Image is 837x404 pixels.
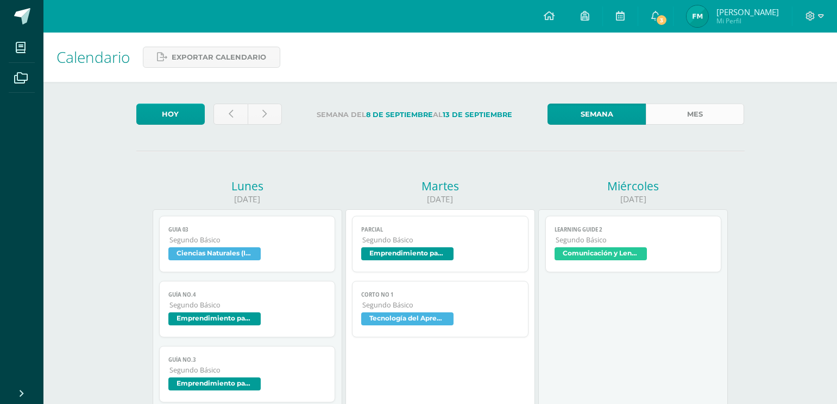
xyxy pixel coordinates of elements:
img: 50b7c5c1a8c774b213130d4e77bdd25a.png [687,5,708,27]
label: Semana del al [291,104,539,126]
a: Learning Guide 2Segundo BásicoComunicación y Lenguaje, Idioma Extranjero Inglés [545,216,722,272]
span: Corto No 1 [361,291,519,298]
span: Comunicación y Lenguaje, Idioma Extranjero Inglés [555,247,647,260]
a: Mes [646,104,744,125]
span: 3 [656,14,668,26]
span: Segundo Básico [169,235,326,245]
span: Tecnología del Aprendizaje y la Comunicación (Informática) [361,312,454,325]
span: Segundo Básico [362,300,519,310]
strong: 8 de Septiembre [366,111,433,119]
span: Emprendimiento para la Productividad [361,247,454,260]
a: GUÍA NO.4Segundo BásicoEmprendimiento para la Productividad [159,281,336,337]
span: Mi Perfil [716,16,779,25]
span: Segundo Básico [362,235,519,245]
span: Exportar calendario [172,47,266,67]
span: Learning Guide 2 [555,226,713,233]
div: Martes [345,178,535,194]
div: [DATE] [538,194,728,205]
span: Calendario [56,47,130,67]
a: Exportar calendario [143,47,280,68]
a: GUÍA NO.3Segundo BásicoEmprendimiento para la Productividad [159,346,336,402]
span: GUÍA NO.4 [168,291,326,298]
span: PARCIAL [361,226,519,233]
div: [DATE] [153,194,342,205]
div: Miércoles [538,178,728,194]
span: Guia 03 [168,226,326,233]
span: Emprendimiento para la Productividad [168,377,261,390]
strong: 13 de Septiembre [443,111,512,119]
span: GUÍA NO.3 [168,356,326,363]
div: [DATE] [345,194,535,205]
span: Emprendimiento para la Productividad [168,312,261,325]
span: Ciencias Naturales (Introducción a la Química) [168,247,261,260]
span: Segundo Básico [169,300,326,310]
a: Semana [547,104,646,125]
a: Guia 03Segundo BásicoCiencias Naturales (Introducción a la Química) [159,216,336,272]
span: Segundo Básico [169,365,326,375]
div: Lunes [153,178,342,194]
a: Hoy [136,104,205,125]
a: PARCIALSegundo BásicoEmprendimiento para la Productividad [352,216,528,272]
span: Segundo Básico [556,235,713,245]
a: Corto No 1Segundo BásicoTecnología del Aprendizaje y la Comunicación (Informática) [352,281,528,337]
span: [PERSON_NAME] [716,7,779,17]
